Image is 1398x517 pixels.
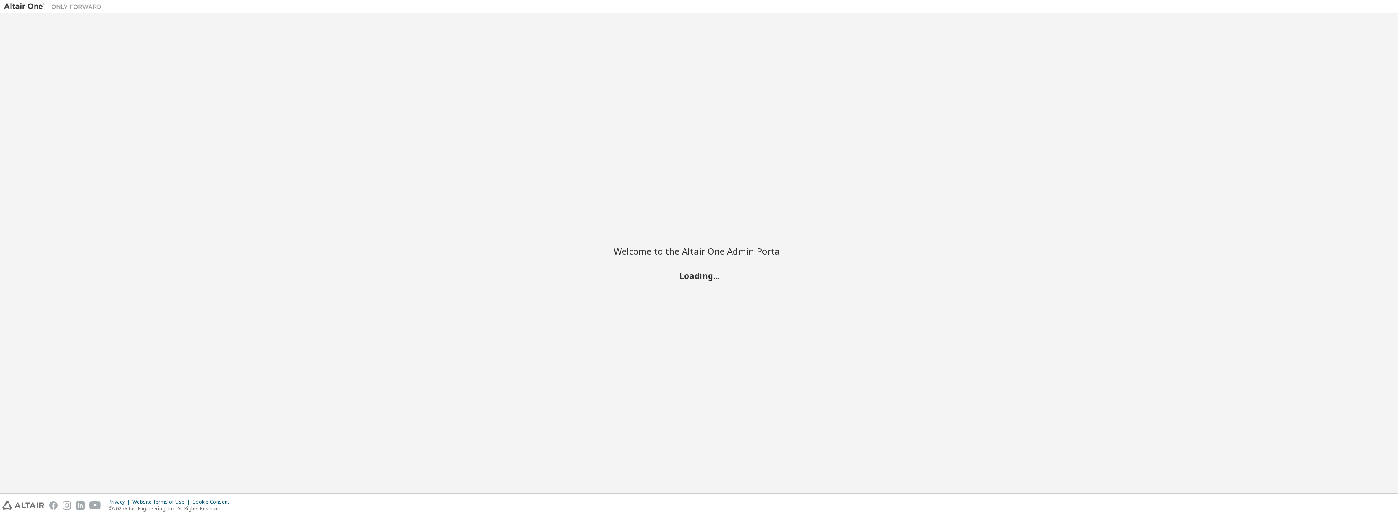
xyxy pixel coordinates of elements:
[89,501,101,510] img: youtube.svg
[614,270,784,281] h2: Loading...
[63,501,71,510] img: instagram.svg
[4,2,106,11] img: Altair One
[49,501,58,510] img: facebook.svg
[109,499,132,505] div: Privacy
[76,501,85,510] img: linkedin.svg
[132,499,192,505] div: Website Terms of Use
[192,499,234,505] div: Cookie Consent
[109,505,234,512] p: © 2025 Altair Engineering, Inc. All Rights Reserved.
[2,501,44,510] img: altair_logo.svg
[614,245,784,257] h2: Welcome to the Altair One Admin Portal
